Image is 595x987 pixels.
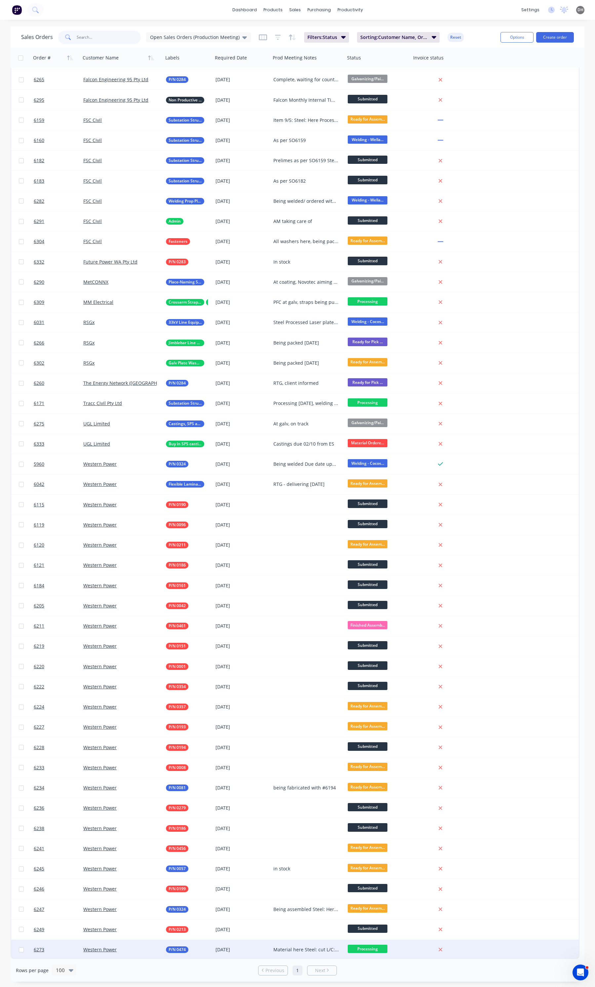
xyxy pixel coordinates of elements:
a: 6228 [34,738,83,757]
div: All washers here, being packed when required [273,238,339,245]
a: Western Power [83,825,117,831]
a: 6333 [34,434,83,454]
a: Western Power [83,805,117,811]
span: DH [577,7,583,13]
a: Western Power [83,906,117,912]
button: Sorting:Customer Name, Order # [357,32,440,43]
button: 33kV Line Equipment [166,319,204,326]
a: Western Power [83,562,117,568]
button: P/N 0186 [166,825,188,832]
a: 6031 [34,312,83,332]
a: 6302 [34,353,83,373]
button: Substation Structural Steel [166,157,204,164]
div: Status [347,55,361,61]
div: [DATE] [216,198,268,204]
button: Substation Structural Steel [166,400,204,407]
div: Invoice status [413,55,444,61]
span: Welding - Wella... [348,135,387,144]
a: 6120 [34,535,83,555]
a: 5960 [34,454,83,474]
span: 6119 [34,522,44,528]
a: 6273 [34,940,83,960]
a: Western Power [83,481,117,487]
button: Reset [448,33,464,42]
span: 6291 [34,218,44,225]
div: [DATE] [216,400,268,407]
div: [DATE] [216,299,268,306]
div: Labels [165,55,179,61]
span: 6042 [34,481,44,488]
span: 6309 [34,299,44,306]
a: Tracc Civil Pty Ltd [83,400,122,406]
span: 6171 [34,400,44,407]
a: 6042 [34,474,83,494]
button: P/N 0096 [166,522,188,528]
div: [DATE] [216,97,268,103]
button: Admin [166,218,183,225]
span: 6249 [34,926,44,933]
button: P/N 0357 [166,704,188,710]
span: P/N 0190 [169,501,186,508]
button: P/N 0354 [166,683,188,690]
a: 6247 [34,899,83,919]
span: P/N 0461 [169,623,186,629]
div: products [260,5,286,15]
span: Ready for Pick ... [348,378,387,386]
button: P/N 0081 [166,785,188,791]
div: [DATE] [216,319,268,326]
button: Castings, SPS and Buy In [166,420,204,427]
a: Future Power WA Pty Ltd [83,259,138,265]
span: 33kV Line Equipment [169,319,202,326]
a: 6309 [34,292,83,312]
span: P/N 0193 [169,724,186,730]
button: P/N 0042 [166,603,188,609]
a: 6241 [34,839,83,859]
a: 6304 [34,232,83,251]
div: productivity [334,5,366,15]
button: Create order [536,32,574,43]
div: Required Date [215,55,247,61]
span: Ready for Assem... [348,358,387,366]
a: RSGx [83,360,95,366]
div: purchasing [304,5,334,15]
a: 6219 [34,636,83,656]
div: As per SO6159 [273,137,339,144]
div: [DATE] [216,157,268,164]
a: Western Power [83,724,117,730]
button: Jimblebar Line Equipment [166,340,204,346]
div: AM taking care of [273,218,339,225]
span: P/N 0186 [169,825,186,832]
a: FSC Civil [83,137,102,143]
button: Options [500,32,534,43]
a: dashboard [229,5,260,15]
div: RTG, client informed [273,380,339,386]
span: 6219 [34,643,44,649]
span: Castings, SPS and Buy In [169,420,202,427]
span: P/N 0008 [169,764,186,771]
div: [DATE] [216,76,268,83]
span: Submitted [348,95,387,103]
div: [DATE] [216,117,268,124]
a: 6260 [34,373,83,393]
span: Galv Plate Washers [169,360,202,366]
a: Western Power [83,845,117,852]
span: 5960 [34,461,44,467]
span: 6236 [34,805,44,811]
span: Substation Structural Steel [169,157,202,164]
button: P/N 0199 [166,886,188,892]
a: Western Power [83,926,117,932]
span: P/N 0284 [169,380,186,386]
button: P/N 0057 [166,865,188,872]
span: 6182 [34,157,44,164]
span: Ready for Assem... [348,237,387,245]
span: P/N 0357 [169,704,186,710]
a: Western Power [83,542,117,548]
span: Non Productive Tasks [169,97,202,103]
button: P/N 0190 [166,501,188,508]
a: 6119 [34,515,83,535]
button: Buy in SPS casting [166,441,204,447]
h1: Sales Orders [21,34,53,40]
span: P/N 0096 [169,522,186,528]
span: 6273 [34,946,44,953]
span: 6228 [34,744,44,751]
